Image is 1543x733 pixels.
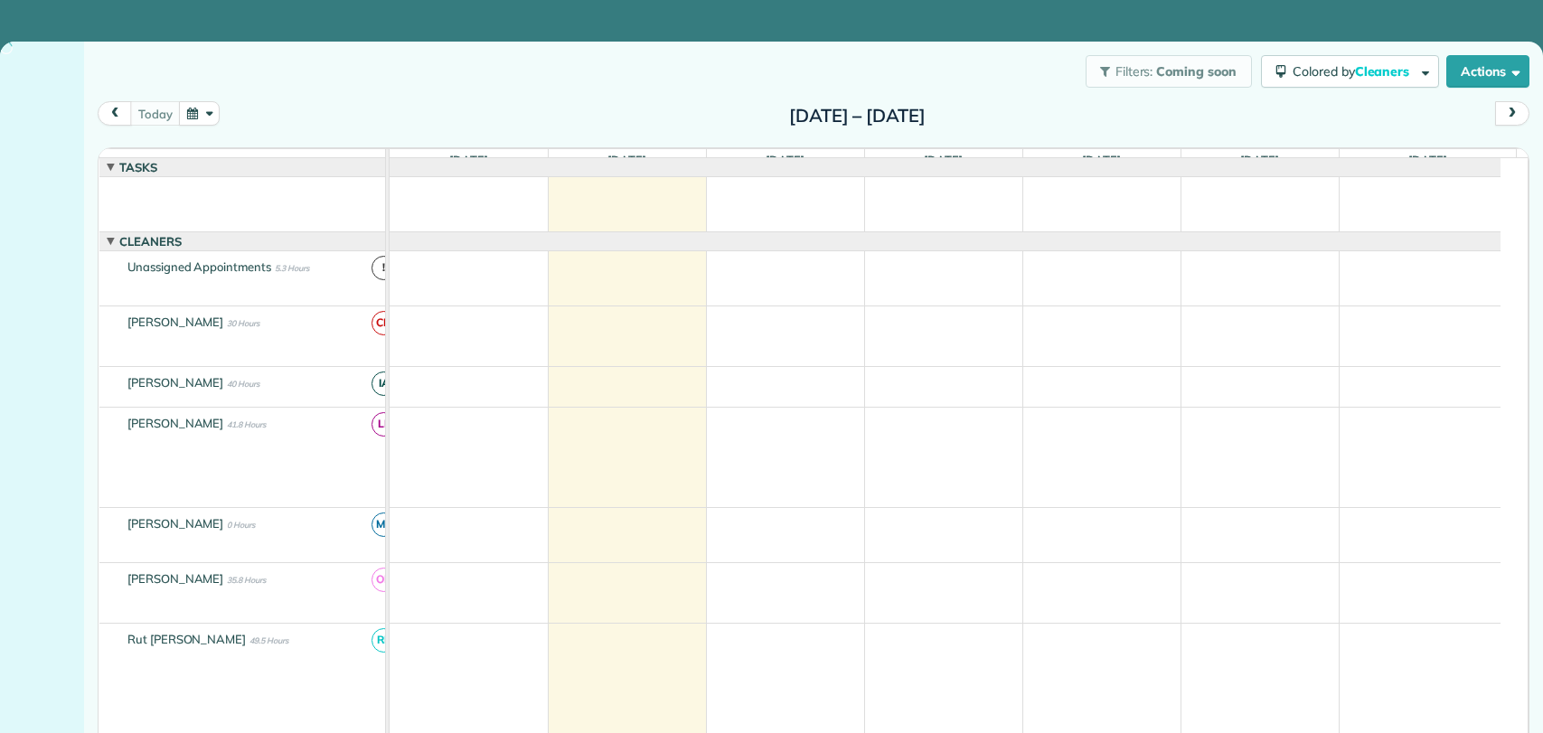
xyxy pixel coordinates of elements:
[1405,153,1451,167] span: [DATE]
[116,234,185,249] span: Cleaners
[124,375,228,390] span: [PERSON_NAME]
[1156,63,1237,80] span: Coming soon
[372,568,396,592] span: OP
[604,153,650,167] span: [DATE]
[227,318,259,328] span: 30 Hours
[124,571,228,586] span: [PERSON_NAME]
[446,153,492,167] span: [DATE]
[372,311,396,335] span: CM
[1115,63,1153,80] span: Filters:
[227,520,255,530] span: 0 Hours
[372,512,396,537] span: MC
[1237,153,1283,167] span: [DATE]
[372,628,396,653] span: RP
[744,106,970,126] h2: [DATE] – [DATE]
[372,256,396,280] span: !
[762,153,808,167] span: [DATE]
[116,160,161,174] span: Tasks
[98,101,132,126] button: prev
[1495,101,1529,126] button: next
[124,516,228,531] span: [PERSON_NAME]
[372,371,396,396] span: IA
[227,379,259,389] span: 40 Hours
[275,263,309,273] span: 5.3 Hours
[1293,63,1416,80] span: Colored by
[227,575,266,585] span: 35.8 Hours
[372,412,396,437] span: LE
[1078,153,1124,167] span: [DATE]
[124,315,228,329] span: [PERSON_NAME]
[124,416,228,430] span: [PERSON_NAME]
[920,153,966,167] span: [DATE]
[124,632,249,646] span: Rut [PERSON_NAME]
[1446,55,1529,88] button: Actions
[130,101,180,126] button: today
[1355,63,1413,80] span: Cleaners
[227,419,266,429] span: 41.8 Hours
[1261,55,1439,88] button: Colored byCleaners
[249,635,288,645] span: 49.5 Hours
[124,259,275,274] span: Unassigned Appointments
